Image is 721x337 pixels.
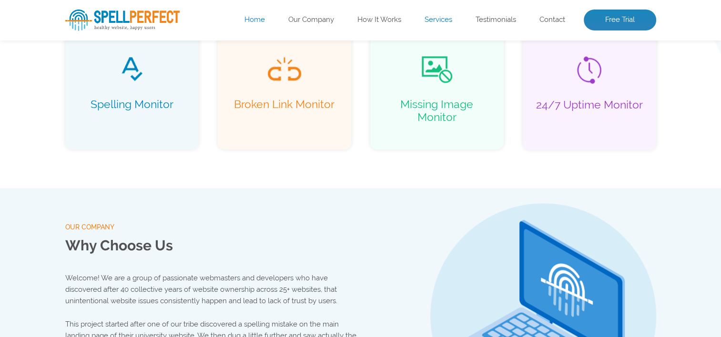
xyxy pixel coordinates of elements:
[532,98,647,124] p: 24/7 Uptime Monitor
[65,81,406,112] p: Enter your website’s URL to see spelling mistakes, broken links and more
[380,98,494,123] p: Missing Image Monitor
[65,10,180,31] img: SpellPerfect
[244,15,265,25] a: Home
[65,272,361,307] p: Welcome! We are a group of passionate webmasters and developers who have discovered after 40 coll...
[584,10,656,30] a: Free Trial
[65,119,327,145] input: Enter Your URL
[357,15,401,25] a: How It Works
[121,56,143,82] img: Spelling Monitor
[65,39,125,72] span: Free
[539,15,565,25] a: Contact
[65,154,150,178] button: Scan Website
[227,98,342,123] p: Broken Link Monitor
[65,221,361,233] span: our company
[422,56,452,83] img: Missing Image Monitor
[267,56,302,81] img: Broken Link Monitor
[422,55,613,63] img: Free Webiste Analysis
[65,39,406,72] h1: Website Analysis
[425,15,452,25] a: Services
[75,98,189,123] p: Spelling Monitor
[577,56,601,84] img: 24_7 Uptime Monitor
[288,15,334,25] a: Our Company
[476,15,516,25] a: Testimonials
[420,31,656,193] img: Free Webiste Analysis
[65,233,361,258] h2: Why Choose Us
